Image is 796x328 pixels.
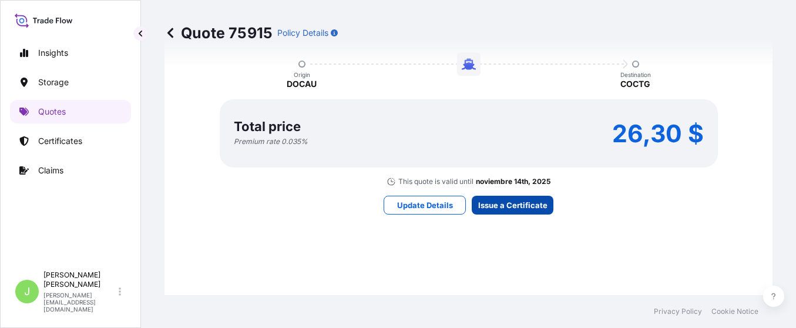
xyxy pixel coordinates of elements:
[287,78,317,90] p: DOCAU
[43,270,116,289] p: [PERSON_NAME] [PERSON_NAME]
[10,41,131,65] a: Insights
[397,199,453,211] p: Update Details
[478,199,548,211] p: Issue a Certificate
[10,71,131,94] a: Storage
[24,286,30,297] span: J
[234,137,308,146] span: Premium rate 0.035 %
[164,24,273,42] p: Quote 75915
[10,100,131,123] a: Quotes
[38,135,82,147] p: Certificates
[620,71,651,78] p: Destination
[294,71,310,78] p: Origin
[277,27,328,39] p: Policy Details
[476,177,550,186] p: noviembre 14th, 2025
[38,47,68,59] p: Insights
[38,106,66,118] p: Quotes
[612,124,704,143] p: 26,30 $
[10,159,131,182] a: Claims
[472,196,553,215] button: Issue a Certificate
[43,292,116,313] p: [PERSON_NAME][EMAIL_ADDRESS][DOMAIN_NAME]
[384,196,466,215] button: Update Details
[620,78,650,90] p: COCTG
[38,76,69,88] p: Storage
[654,307,702,316] a: Privacy Policy
[234,121,301,132] p: Total price
[38,165,63,176] p: Claims
[398,177,473,186] p: This quote is valid until
[711,307,758,316] a: Cookie Notice
[10,129,131,153] a: Certificates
